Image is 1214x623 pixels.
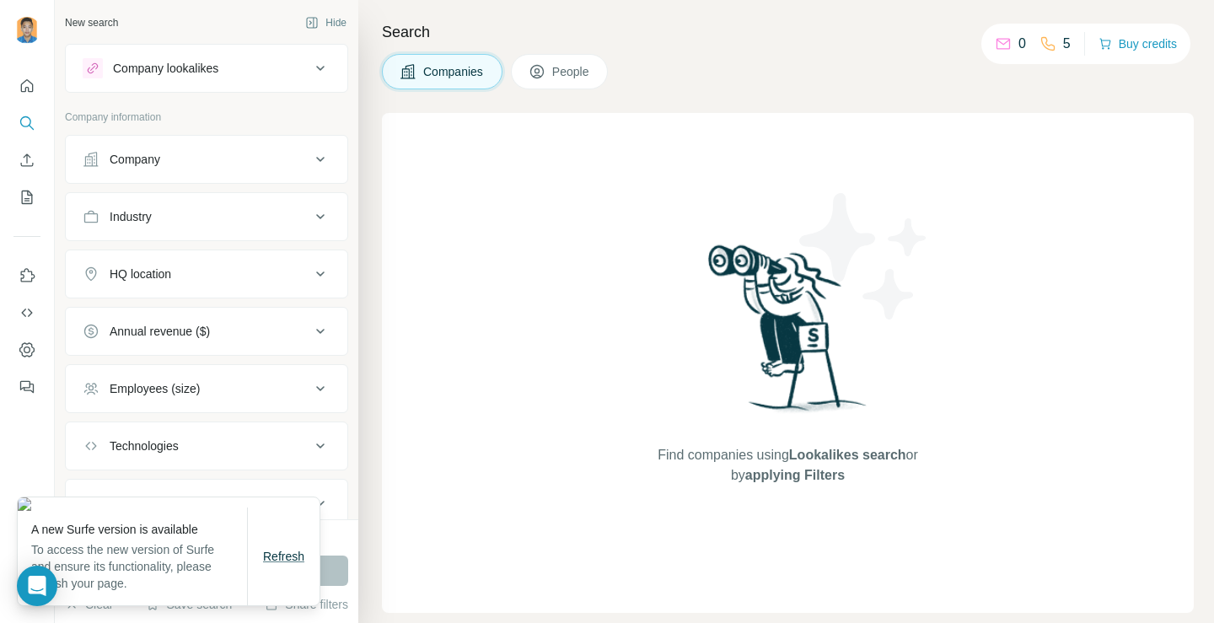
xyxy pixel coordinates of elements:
[66,483,347,524] button: Keywords
[1099,32,1177,56] button: Buy credits
[31,541,247,592] p: To access the new version of Surfe and ensure its functionality, please refresh your page.
[66,196,347,237] button: Industry
[110,495,161,512] div: Keywords
[66,254,347,294] button: HQ location
[552,63,591,80] span: People
[66,426,347,466] button: Technologies
[701,240,876,428] img: Surfe Illustration - Woman searching with binoculars
[110,438,179,454] div: Technologies
[110,266,171,282] div: HQ location
[13,298,40,328] button: Use Surfe API
[17,566,57,606] div: Open Intercom Messenger
[293,10,358,35] button: Hide
[31,521,247,538] p: A new Surfe version is available
[113,60,218,77] div: Company lookalikes
[382,20,1194,44] h4: Search
[745,468,845,482] span: applying Filters
[13,182,40,212] button: My lists
[653,445,922,486] span: Find companies using or by
[65,110,348,125] p: Company information
[66,139,347,180] button: Company
[66,311,347,352] button: Annual revenue ($)
[13,71,40,101] button: Quick start
[66,48,347,89] button: Company lookalikes
[251,541,316,572] button: Refresh
[110,380,200,397] div: Employees (size)
[110,323,210,340] div: Annual revenue ($)
[13,372,40,402] button: Feedback
[110,208,152,225] div: Industry
[110,151,160,168] div: Company
[789,448,906,462] span: Lookalikes search
[1018,34,1026,54] p: 0
[423,63,485,80] span: Companies
[13,260,40,291] button: Use Surfe on LinkedIn
[18,497,320,511] img: 5dd8f5d0-6bae-419c-bbb6-e9457603938b
[13,335,40,365] button: Dashboard
[66,368,347,409] button: Employees (size)
[263,550,304,563] span: Refresh
[13,17,40,44] img: Avatar
[788,180,940,332] img: Surfe Illustration - Stars
[13,108,40,138] button: Search
[1063,34,1071,54] p: 5
[13,145,40,175] button: Enrich CSV
[65,15,118,30] div: New search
